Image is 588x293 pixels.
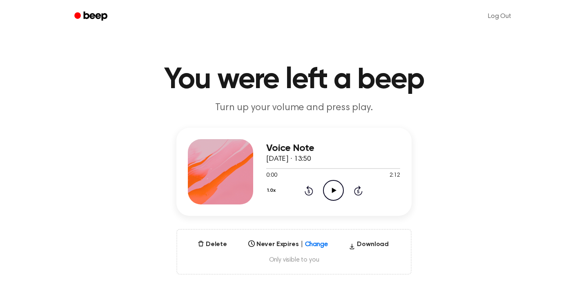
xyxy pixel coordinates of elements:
[69,9,115,24] a: Beep
[480,7,519,26] a: Log Out
[390,171,400,180] span: 2:12
[137,101,451,115] p: Turn up your volume and press play.
[266,171,277,180] span: 0:00
[266,143,400,154] h3: Voice Note
[266,184,278,198] button: 1.0x
[187,256,401,264] span: Only visible to you
[266,155,311,163] span: [DATE] · 13:50
[345,240,392,253] button: Download
[194,240,230,249] button: Delete
[85,65,503,95] h1: You were left a beep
